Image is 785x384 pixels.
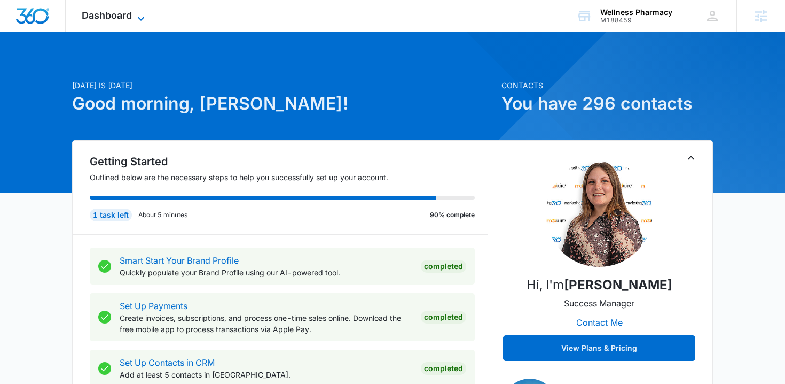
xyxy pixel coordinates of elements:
p: [DATE] is [DATE] [72,80,495,91]
h2: Getting Started [90,153,488,170]
div: account id [600,17,672,24]
button: Contact Me [566,310,633,335]
p: Outlined below are the necessary steps to help you successfully set up your account. [90,172,488,183]
p: Success Manager [564,297,634,310]
img: logo_orange.svg [17,17,26,26]
img: tab_domain_overview_orange.svg [29,62,37,71]
div: Completed [421,362,466,375]
p: 90% complete [430,210,475,220]
div: Keywords by Traffic [118,63,180,70]
div: Completed [421,260,466,273]
a: Set Up Payments [120,301,187,311]
strong: [PERSON_NAME] [564,277,672,293]
img: Alyssa Bauer [546,160,653,267]
p: About 5 minutes [138,210,187,220]
button: Toggle Collapse [685,151,697,164]
p: Create invoices, subscriptions, and process one-time sales online. Download the free mobile app t... [120,312,412,335]
p: Hi, I'm [527,275,672,295]
div: v 4.0.25 [30,17,52,26]
h1: Good morning, [PERSON_NAME]! [72,91,495,117]
div: account name [600,8,672,17]
div: Domain: [DOMAIN_NAME] [28,28,117,36]
a: Set Up Contacts in CRM [120,357,215,368]
img: website_grey.svg [17,28,26,36]
p: Quickly populate your Brand Profile using our AI-powered tool. [120,267,412,278]
button: View Plans & Pricing [503,335,695,361]
p: Contacts [501,80,713,91]
span: Dashboard [82,10,132,21]
img: tab_keywords_by_traffic_grey.svg [106,62,115,71]
h1: You have 296 contacts [501,91,713,117]
div: Completed [421,311,466,324]
a: Smart Start Your Brand Profile [120,255,239,266]
p: Add at least 5 contacts in [GEOGRAPHIC_DATA]. [120,369,412,380]
div: 1 task left [90,209,132,221]
div: Domain Overview [41,63,96,70]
